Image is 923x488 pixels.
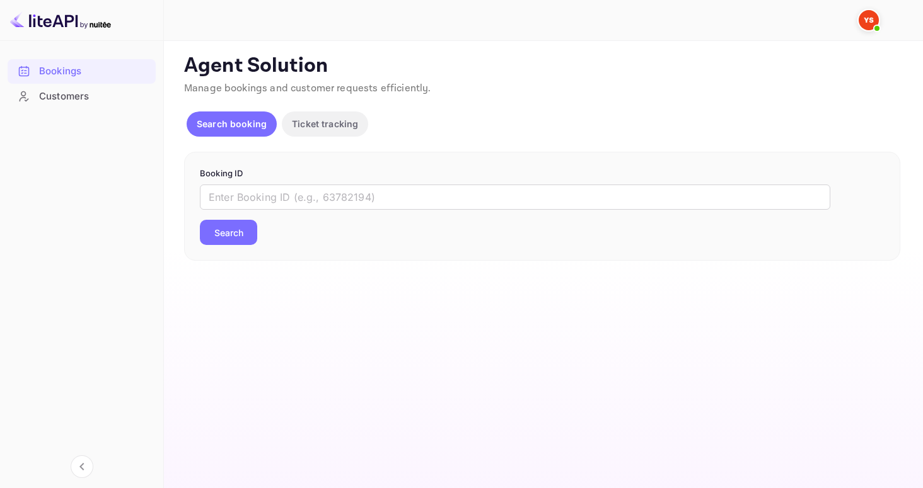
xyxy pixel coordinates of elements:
[8,59,156,84] div: Bookings
[39,89,149,104] div: Customers
[184,82,431,95] span: Manage bookings and customer requests efficiently.
[8,84,156,108] a: Customers
[39,64,149,79] div: Bookings
[10,10,111,30] img: LiteAPI logo
[71,455,93,478] button: Collapse navigation
[859,10,879,30] img: Yandex Support
[184,54,900,79] p: Agent Solution
[197,117,267,130] p: Search booking
[200,220,257,245] button: Search
[292,117,358,130] p: Ticket tracking
[8,59,156,82] a: Bookings
[200,184,830,210] input: Enter Booking ID (e.g., 63782194)
[200,167,885,180] p: Booking ID
[8,84,156,109] div: Customers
